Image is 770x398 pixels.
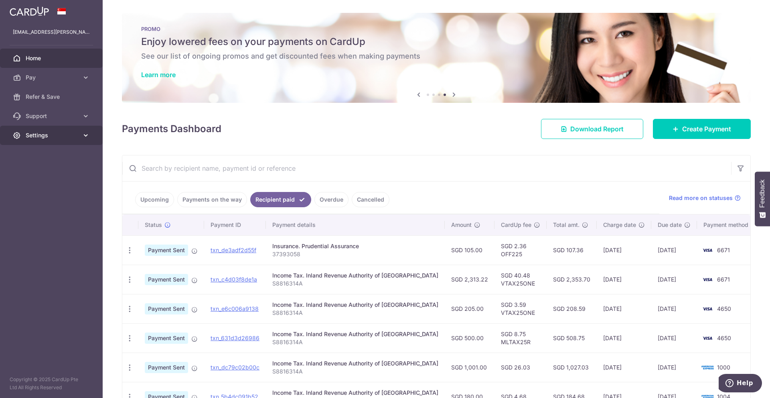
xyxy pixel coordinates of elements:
a: Upcoming [135,192,174,207]
td: [DATE] [651,265,697,294]
td: [DATE] [597,265,651,294]
a: Cancelled [352,192,389,207]
td: [DATE] [651,353,697,382]
div: Insurance. Prudential Assurance [272,242,438,250]
td: SGD 26.03 [494,353,547,382]
a: txn_c4d03f8de1a [211,276,257,283]
span: Status [145,221,162,229]
a: txn_631d3d26986 [211,335,259,341]
div: Income Tax. Inland Revenue Authority of [GEOGRAPHIC_DATA] [272,330,438,338]
span: Refer & Save [26,93,79,101]
th: Payment method [697,214,758,235]
h5: Enjoy lowered fees on your payments on CardUp [141,35,731,48]
span: 4650 [717,335,731,341]
td: [DATE] [597,294,651,323]
div: Income Tax. Inland Revenue Authority of [GEOGRAPHIC_DATA] [272,271,438,280]
img: Bank Card [699,275,715,284]
span: Payment Sent [145,362,188,373]
span: Payment Sent [145,274,188,285]
img: Bank Card [699,333,715,343]
p: S8816314A [272,338,438,346]
a: txn_e6c006a9138 [211,305,259,312]
span: Read more on statuses [669,194,733,202]
td: SGD 500.00 [445,323,494,353]
div: Income Tax. Inland Revenue Authority of [GEOGRAPHIC_DATA] [272,389,438,397]
span: 1000 [717,364,730,371]
th: Payment details [266,214,445,235]
td: [DATE] [651,235,697,265]
a: Create Payment [653,119,751,139]
a: Learn more [141,71,176,79]
img: Latest Promos banner [122,13,751,103]
img: CardUp [10,6,49,16]
a: Payments on the way [177,192,247,207]
span: Total amt. [553,221,580,229]
div: Income Tax. Inland Revenue Authority of [GEOGRAPHIC_DATA] [272,359,438,367]
p: S8816314A [272,280,438,288]
td: [DATE] [597,235,651,265]
span: Payment Sent [145,303,188,314]
td: SGD 107.36 [547,235,597,265]
img: Bank Card [699,363,715,372]
h4: Payments Dashboard [122,122,221,136]
p: [EMAIL_ADDRESS][PERSON_NAME][DOMAIN_NAME] [13,28,90,36]
span: Home [26,54,79,62]
input: Search by recipient name, payment id or reference [122,155,731,181]
span: CardUp fee [501,221,531,229]
td: SGD 2.36 OFF225 [494,235,547,265]
a: Overdue [314,192,349,207]
div: Income Tax. Inland Revenue Authority of [GEOGRAPHIC_DATA] [272,301,438,309]
td: [DATE] [651,323,697,353]
p: S8816314A [272,309,438,317]
span: 6671 [717,276,730,283]
span: Support [26,112,79,120]
td: SGD 40.48 VTAX25ONE [494,265,547,294]
td: SGD 1,027.03 [547,353,597,382]
span: Payment Sent [145,333,188,344]
td: [DATE] [597,323,651,353]
iframe: Opens a widget where you can find more information [719,374,762,394]
p: S8816314A [272,367,438,376]
span: Download Report [570,124,624,134]
span: Settings [26,131,79,139]
button: Feedback - Show survey [755,171,770,226]
span: Pay [26,73,79,82]
a: txn_de3adf2d55f [211,247,256,253]
img: Bank Card [699,245,715,255]
span: Charge date [603,221,636,229]
td: SGD 2,313.22 [445,265,494,294]
a: Download Report [541,119,643,139]
td: [DATE] [651,294,697,323]
td: SGD 8.75 MLTAX25R [494,323,547,353]
td: SGD 2,353.70 [547,265,597,294]
td: SGD 105.00 [445,235,494,265]
td: SGD 205.00 [445,294,494,323]
td: SGD 1,001.00 [445,353,494,382]
span: Payment Sent [145,245,188,256]
p: PROMO [141,26,731,32]
td: SGD 3.59 VTAX25ONE [494,294,547,323]
span: 6671 [717,247,730,253]
span: Feedback [759,180,766,208]
img: Bank Card [699,304,715,314]
td: SGD 208.59 [547,294,597,323]
td: SGD 508.75 [547,323,597,353]
a: Read more on statuses [669,194,741,202]
td: [DATE] [597,353,651,382]
p: 37393058 [272,250,438,258]
span: 4650 [717,305,731,312]
h6: See our list of ongoing promos and get discounted fees when making payments [141,51,731,61]
a: Recipient paid [250,192,311,207]
span: Due date [658,221,682,229]
a: txn_dc79c02b00c [211,364,259,371]
span: Amount [451,221,472,229]
th: Payment ID [204,214,266,235]
span: Create Payment [682,124,731,134]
